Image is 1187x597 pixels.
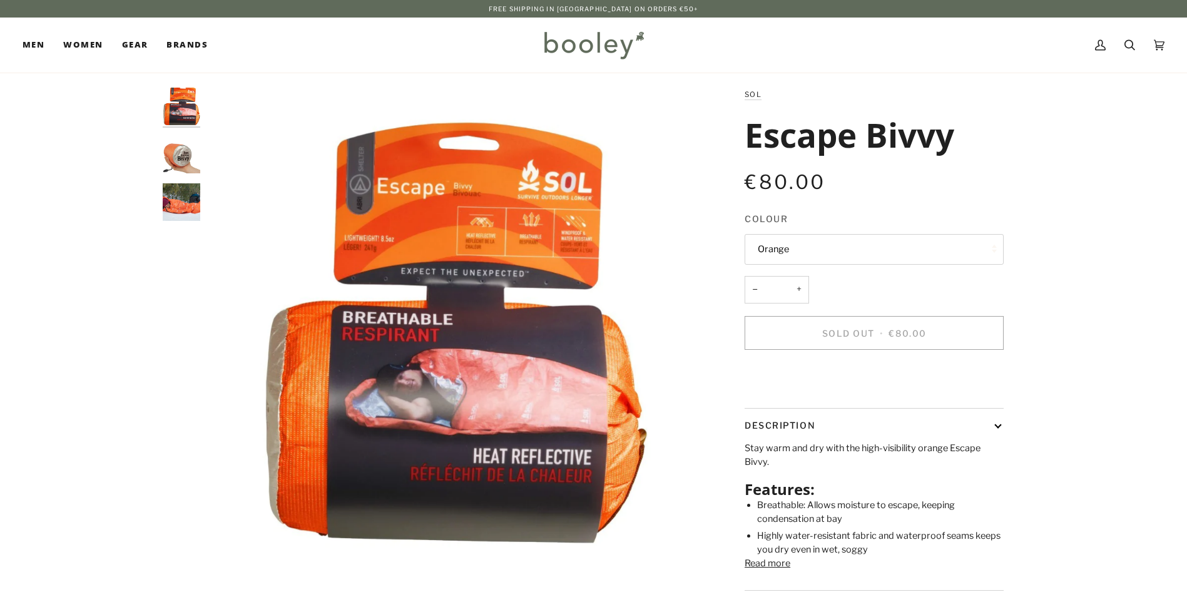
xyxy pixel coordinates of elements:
span: Women [63,39,103,51]
img: Escape Bivvy [163,88,200,125]
button: Description [745,409,1004,442]
img: Escape Bivvy [206,88,701,583]
input: Quantity [745,276,809,304]
span: Sold Out [822,328,875,339]
p: Free Shipping in [GEOGRAPHIC_DATA] on Orders €50+ [489,4,698,14]
span: €80.00 [889,328,926,339]
span: Men [23,39,44,51]
button: Read more [745,557,790,571]
a: Gear [113,18,158,73]
a: SOL [745,90,762,99]
button: + [789,276,809,304]
a: Women [54,18,112,73]
img: Booley [539,27,648,63]
a: Men [23,18,54,73]
span: Gear [122,39,148,51]
h1: Escape Bivvy [745,114,954,155]
span: €80.00 [745,170,825,194]
li: Breathable: Allows moisture to escape, keeping condensation at bay [757,499,1004,526]
span: Brands [166,39,208,51]
img: Escape Bivvy [163,183,200,221]
h2: Features: [745,480,1004,499]
button: Orange [745,234,1004,265]
span: Colour [745,212,788,225]
button: Sold Out • €80.00 [745,316,1004,350]
a: Brands [157,18,217,73]
li: Highly water-resistant fabric and waterproof seams keeps you dry even in wet, soggy [757,529,1004,556]
button: − [745,276,765,304]
span: • [877,328,886,339]
p: Stay warm and dry with the high-visibility orange Escape Bivvy. [745,442,1004,469]
img: Escape Bivvy [163,136,200,173]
